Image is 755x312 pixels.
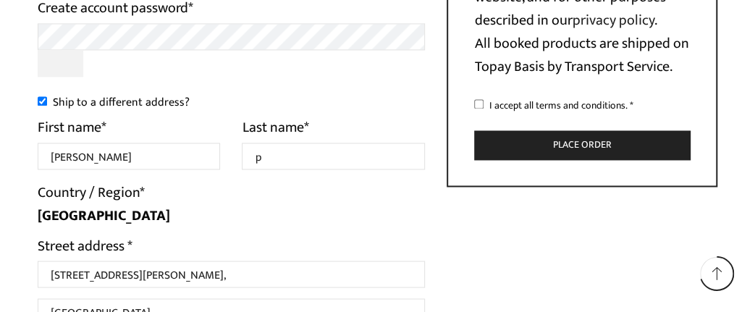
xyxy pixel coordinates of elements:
a: privacy policy [572,9,654,33]
button: Show password [38,51,84,77]
label: First name [38,117,106,140]
abbr: required [629,98,633,114]
span: Ship to a different address? [53,93,190,112]
button: Place order [474,131,690,161]
label: Last name [242,117,308,140]
input: House number and street name [38,261,426,288]
label: Country / Region [38,181,145,204]
label: Street address [38,235,132,258]
input: Ship to a different address? [38,97,47,106]
span: I accept all terms and conditions. [489,98,627,114]
input: I accept all terms and conditions. * [474,100,484,109]
strong: [GEOGRAPHIC_DATA] [38,203,170,228]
